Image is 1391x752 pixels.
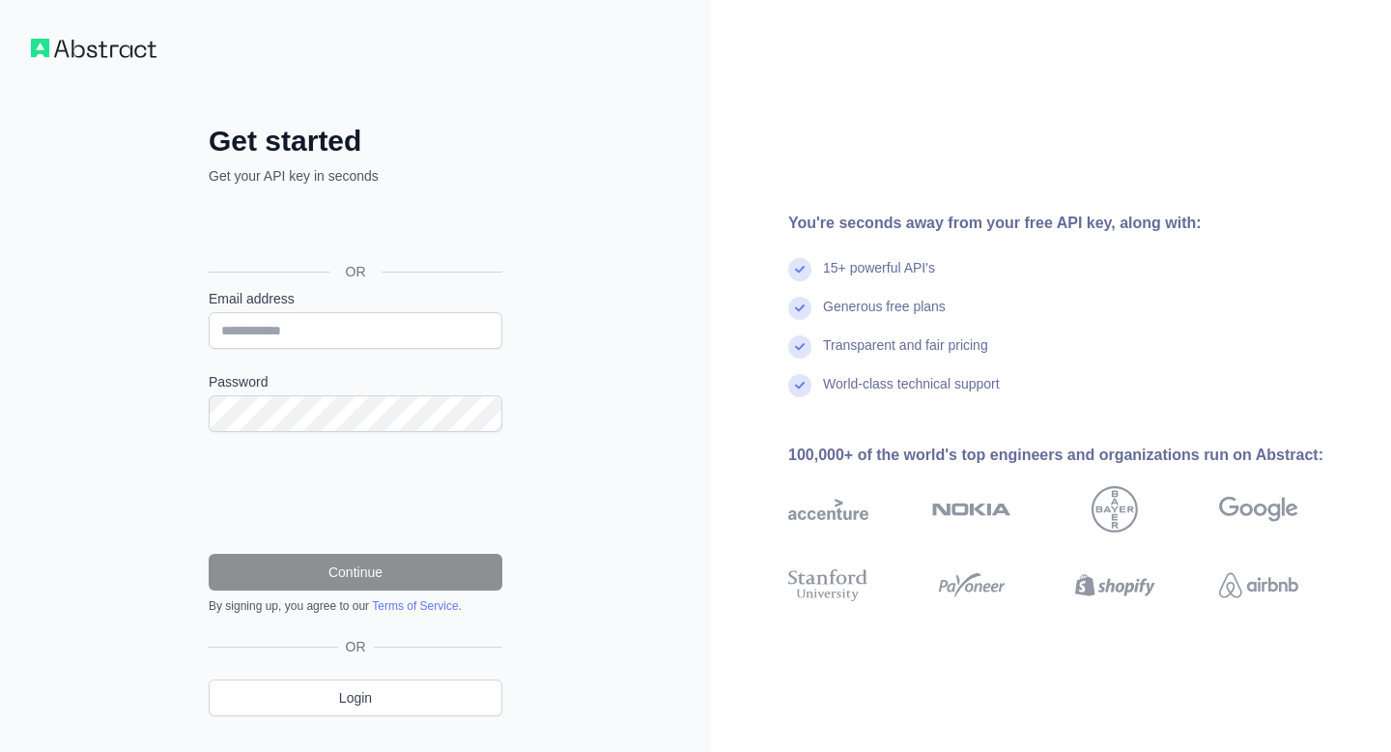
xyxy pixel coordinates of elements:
h2: Get started [209,124,502,159]
img: google [1219,486,1299,533]
img: nokia [932,486,1012,533]
div: By signing up, you agree to our . [209,598,502,614]
iframe: Sign in with Google Button [199,207,508,249]
img: bayer [1092,486,1138,533]
div: Transparent and fair pricing [823,335,988,374]
button: Continue [209,554,502,591]
a: Login [209,680,502,716]
img: check mark [788,335,811,359]
span: OR [330,262,382,281]
a: Terms of Service [372,599,458,613]
iframe: reCAPTCHA [209,455,502,531]
span: OR [338,637,374,656]
img: payoneer [932,565,1012,605]
div: Generous free plans [823,297,946,335]
p: Get your API key in seconds [209,166,502,186]
img: shopify [1075,565,1155,605]
img: check mark [788,374,811,397]
div: You're seconds away from your free API key, along with: [788,212,1360,235]
div: 100,000+ of the world's top engineers and organizations run on Abstract: [788,444,1360,467]
label: Password [209,372,502,391]
img: check mark [788,258,811,281]
img: airbnb [1219,565,1299,605]
div: World-class technical support [823,374,1000,413]
img: Workflow [31,39,156,58]
label: Email address [209,289,502,308]
div: 15+ powerful API's [823,258,935,297]
img: accenture [788,486,868,533]
img: check mark [788,297,811,320]
img: stanford university [788,565,868,605]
